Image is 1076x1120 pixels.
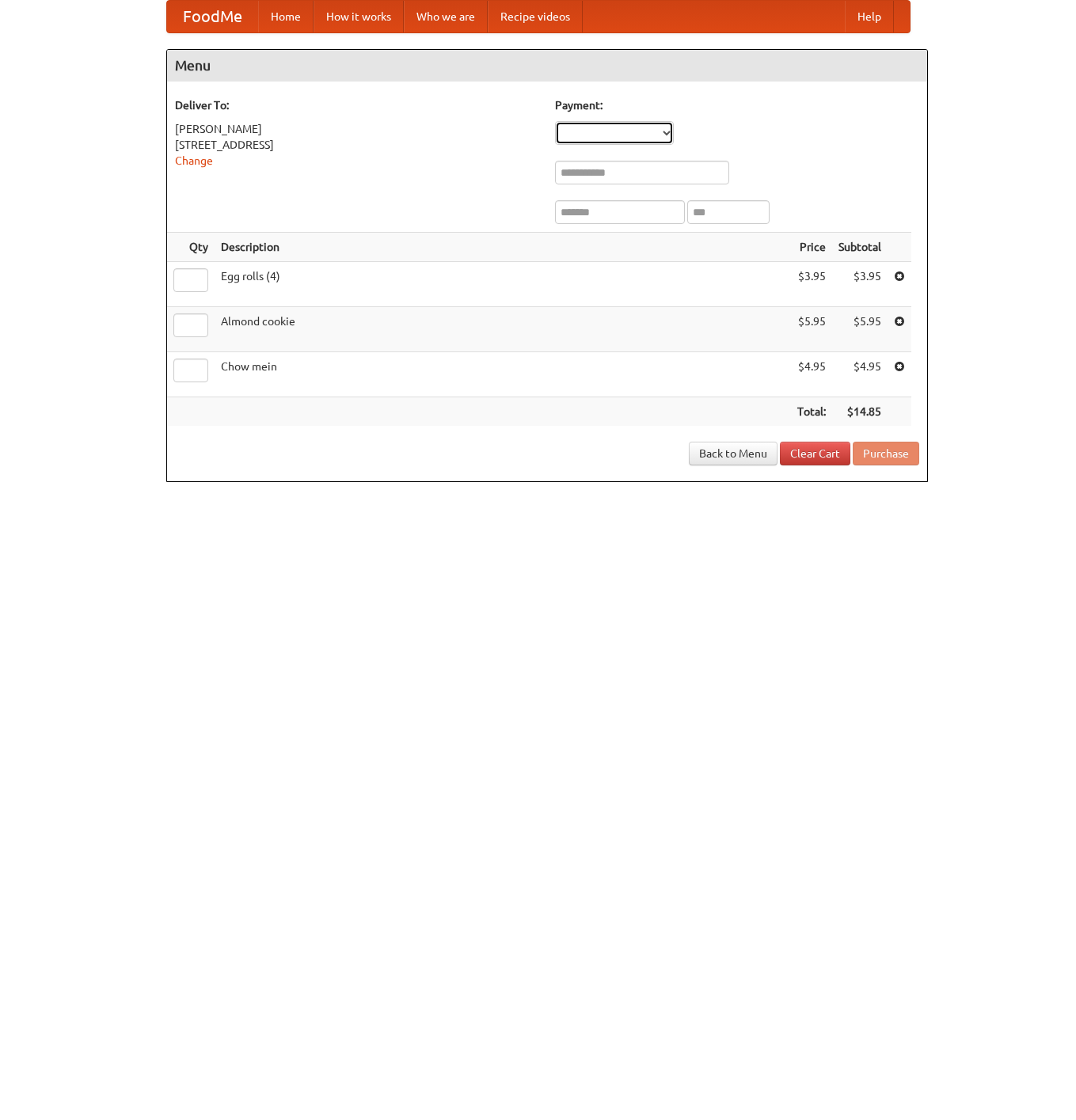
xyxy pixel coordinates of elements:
a: Home [258,1,314,32]
th: Subtotal [832,233,888,262]
td: Chow mein [215,352,791,397]
a: How it works [314,1,404,32]
a: Help [845,1,894,32]
a: Recipe videos [488,1,583,32]
td: Egg rolls (4) [215,262,791,307]
h4: Menu [167,50,927,82]
td: Almond cookie [215,307,791,352]
th: Total: [791,397,832,427]
td: $3.95 [791,262,832,307]
td: $5.95 [832,307,888,352]
button: Purchase [853,442,919,465]
a: Who we are [404,1,488,32]
div: [PERSON_NAME] [175,121,539,137]
a: Change [175,154,213,167]
h5: Deliver To: [175,97,539,113]
td: $4.95 [791,352,832,397]
div: [STREET_ADDRESS] [175,137,539,153]
a: Back to Menu [689,442,778,465]
td: $3.95 [832,262,888,307]
a: FoodMe [167,1,258,32]
a: Clear Cart [780,442,850,465]
td: $5.95 [791,307,832,352]
h5: Payment: [555,97,919,113]
th: Price [791,233,832,262]
th: Description [215,233,791,262]
th: Qty [167,233,215,262]
th: $14.85 [832,397,888,427]
td: $4.95 [832,352,888,397]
